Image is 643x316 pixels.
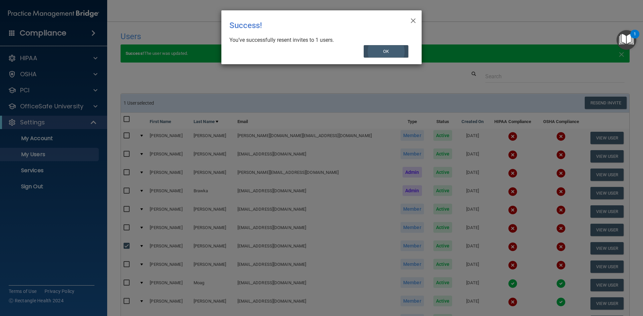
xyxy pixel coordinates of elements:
iframe: Drift Widget Chat Controller [527,269,635,295]
button: Open Resource Center, 1 new notification [617,30,636,50]
div: You’ve successfully resent invites to 1 users. [229,36,408,44]
div: Success! [229,16,386,35]
span: × [410,13,416,26]
div: 1 [634,34,636,43]
button: OK [364,45,409,58]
